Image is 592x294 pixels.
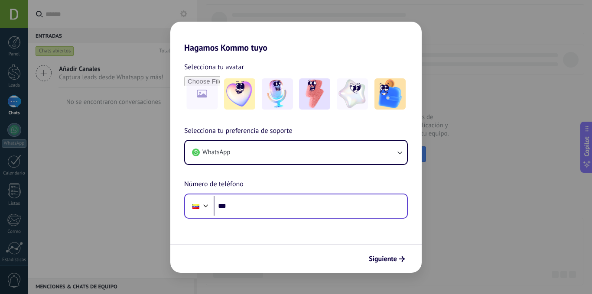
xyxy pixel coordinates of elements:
[202,148,230,157] span: WhatsApp
[299,78,330,110] img: -3.jpeg
[185,141,407,164] button: WhatsApp
[170,22,422,53] h2: Hagamos Kommo tuyo
[262,78,293,110] img: -2.jpeg
[184,126,293,137] span: Selecciona tu preferencia de soporte
[224,78,255,110] img: -1.jpeg
[337,78,368,110] img: -4.jpeg
[369,256,397,262] span: Siguiente
[374,78,406,110] img: -5.jpeg
[184,61,244,73] span: Selecciona tu avatar
[365,252,409,266] button: Siguiente
[184,179,244,190] span: Número de teléfono
[188,197,204,215] div: Venezuela: + 58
